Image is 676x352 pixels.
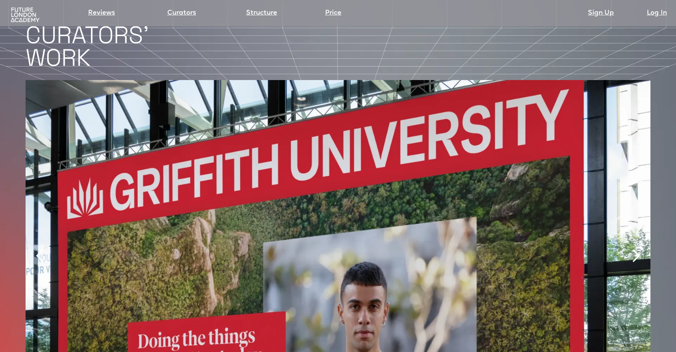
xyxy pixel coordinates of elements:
[26,24,676,69] h1: CURATORS' WORK
[88,8,115,18] a: Reviews
[588,8,614,18] a: Sign Up
[647,8,667,18] a: Log In
[246,8,277,18] a: Structure
[167,8,196,18] a: Curators
[325,8,341,18] a: Price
